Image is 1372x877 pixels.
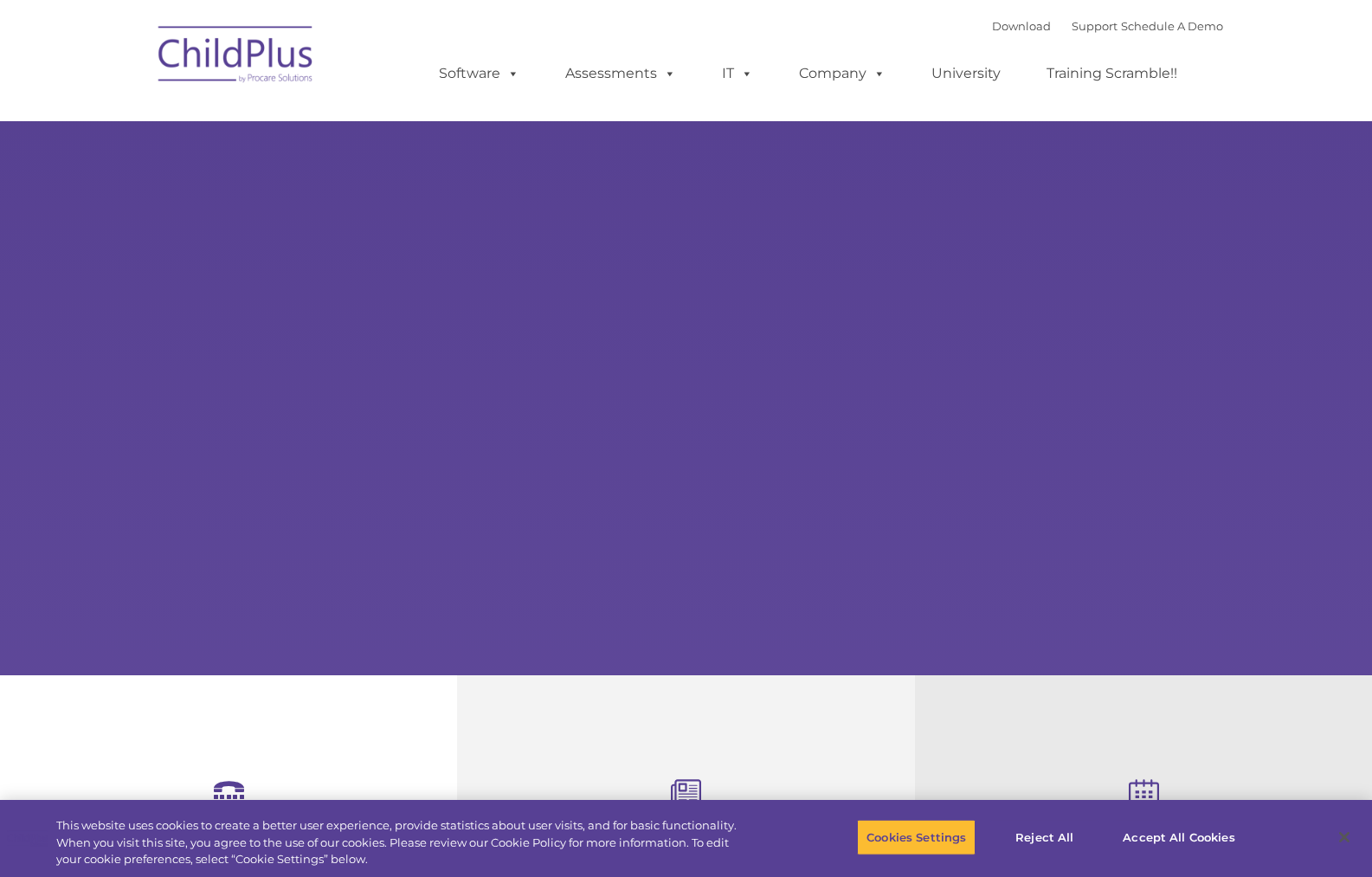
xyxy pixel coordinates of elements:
[548,56,693,91] a: Assessments
[1072,19,1118,33] a: Support
[422,56,537,91] a: Software
[1113,819,1244,855] button: Accept All Cookies
[1121,19,1223,33] a: Schedule A Demo
[1325,818,1363,856] button: Close
[914,56,1018,91] a: University
[990,819,1098,855] button: Reject All
[150,14,323,100] img: ChildPlus by Procare Solutions
[857,819,976,855] button: Cookies Settings
[782,56,903,91] a: Company
[56,817,755,868] div: This website uses cookies to create a better user experience, provide statistics about user visit...
[1029,56,1195,91] a: Training Scramble!!
[705,56,770,91] a: IT
[992,19,1051,33] a: Download
[992,19,1223,33] font: |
